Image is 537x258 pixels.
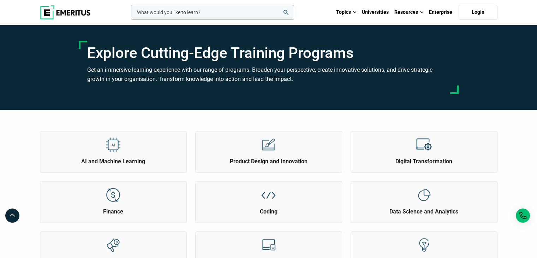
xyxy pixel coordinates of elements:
[353,158,495,165] h2: Digital Transformation
[459,5,497,20] a: Login
[351,131,497,165] a: Explore Topics Digital Transformation
[261,237,276,253] img: Explore Topics
[87,44,450,62] h1: Explore Cutting-Edge Training Programs
[416,187,432,203] img: Explore Topics
[105,137,121,153] img: Explore Topics
[197,158,340,165] h2: Product Design and Innovation
[42,158,185,165] h2: AI and Machine Learning
[40,182,186,216] a: Explore Topics Finance
[196,182,342,216] a: Explore Topics Coding
[105,187,121,203] img: Explore Topics
[197,208,340,216] h2: Coding
[105,237,121,253] img: Explore Topics
[196,131,342,165] a: Explore Topics Product Design and Innovation
[261,137,276,153] img: Explore Topics
[42,208,185,216] h2: Finance
[351,182,497,216] a: Explore Topics Data Science and Analytics
[416,237,432,253] img: Explore Topics
[353,208,495,216] h2: Data Science and Analytics
[40,131,186,165] a: Explore Topics AI and Machine Learning
[131,5,294,20] input: woocommerce-product-search-field-0
[87,65,450,83] h3: Get an immersive learning experience with our range of programs. Broaden your perspective, create...
[416,137,432,153] img: Explore Topics
[261,187,276,203] img: Explore Topics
